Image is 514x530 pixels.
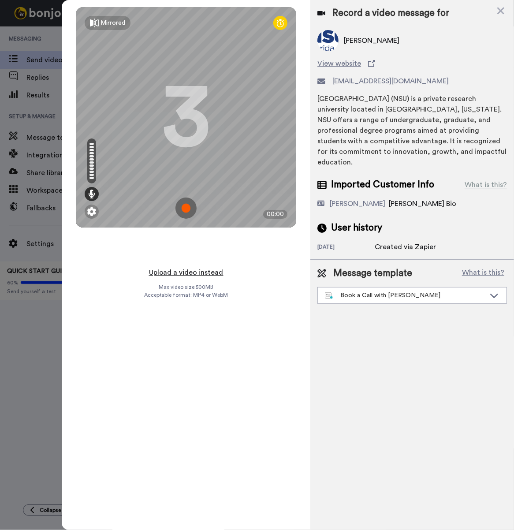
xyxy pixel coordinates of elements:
p: Message from Grant, sent 10w ago [38,34,152,42]
div: [GEOGRAPHIC_DATA] (NSU) is a private research university located in [GEOGRAPHIC_DATA], [US_STATE]... [317,93,507,168]
span: User history [331,221,382,235]
span: Max video size: 500 MB [159,284,213,291]
div: [PERSON_NAME] [330,198,385,209]
button: Upload a video instead [146,267,226,278]
span: Acceptable format: MP4 or WebM [144,291,228,299]
img: ic_record_start.svg [175,198,197,219]
a: View website [317,58,507,69]
div: [DATE] [317,243,375,252]
div: message notification from Grant, 10w ago. Thanks for being with us for 4 months - it's flown by! ... [13,19,163,48]
span: [PERSON_NAME] Bio [389,200,456,207]
span: [EMAIL_ADDRESS][DOMAIN_NAME] [332,76,449,86]
div: Book a Call with [PERSON_NAME] [325,291,485,300]
div: Created via Zapier [375,242,436,252]
img: Profile image for Grant [20,26,34,41]
span: Imported Customer Info [331,178,434,191]
button: What is this? [459,267,507,280]
img: nextgen-template.svg [325,292,333,299]
p: Thanks for being with us for 4 months - it's flown by! How can we make the next 4 months even bet... [38,25,152,34]
span: View website [317,58,361,69]
div: What is this? [465,179,507,190]
div: 3 [162,84,210,150]
div: 00:00 [263,210,287,219]
span: Message template [333,267,412,280]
